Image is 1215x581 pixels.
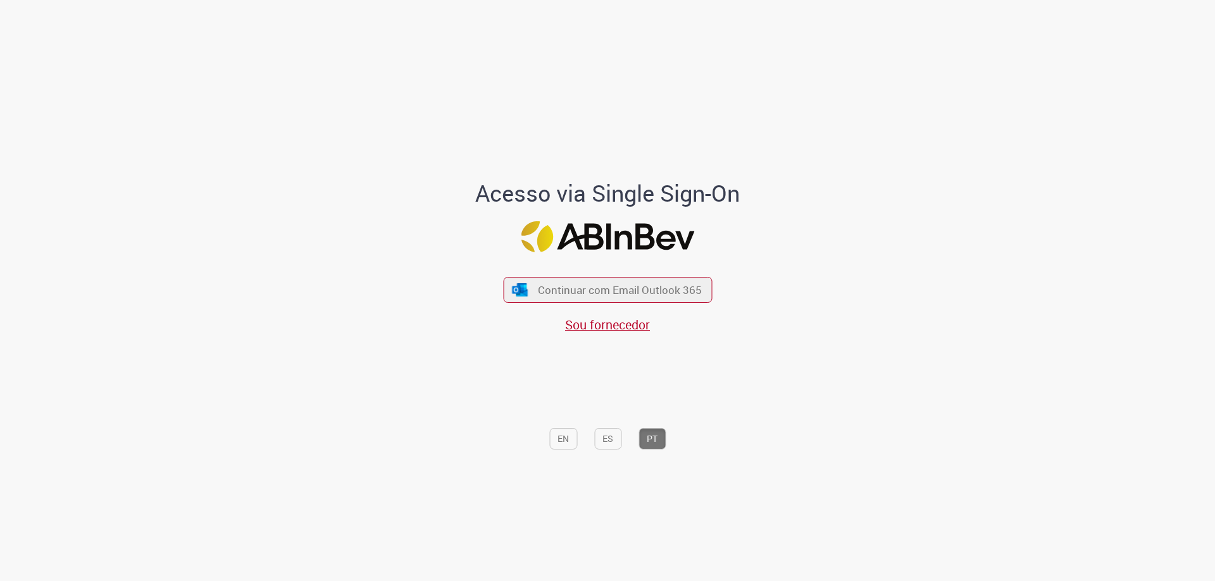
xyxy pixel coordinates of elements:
a: Sou fornecedor [565,316,650,333]
button: ícone Azure/Microsoft 360 Continuar com Email Outlook 365 [503,277,712,303]
img: Logo ABInBev [521,221,694,252]
span: Continuar com Email Outlook 365 [538,283,702,297]
button: EN [549,428,577,450]
img: ícone Azure/Microsoft 360 [511,283,529,297]
button: ES [594,428,621,450]
h1: Acesso via Single Sign-On [432,181,783,206]
button: PT [639,428,666,450]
